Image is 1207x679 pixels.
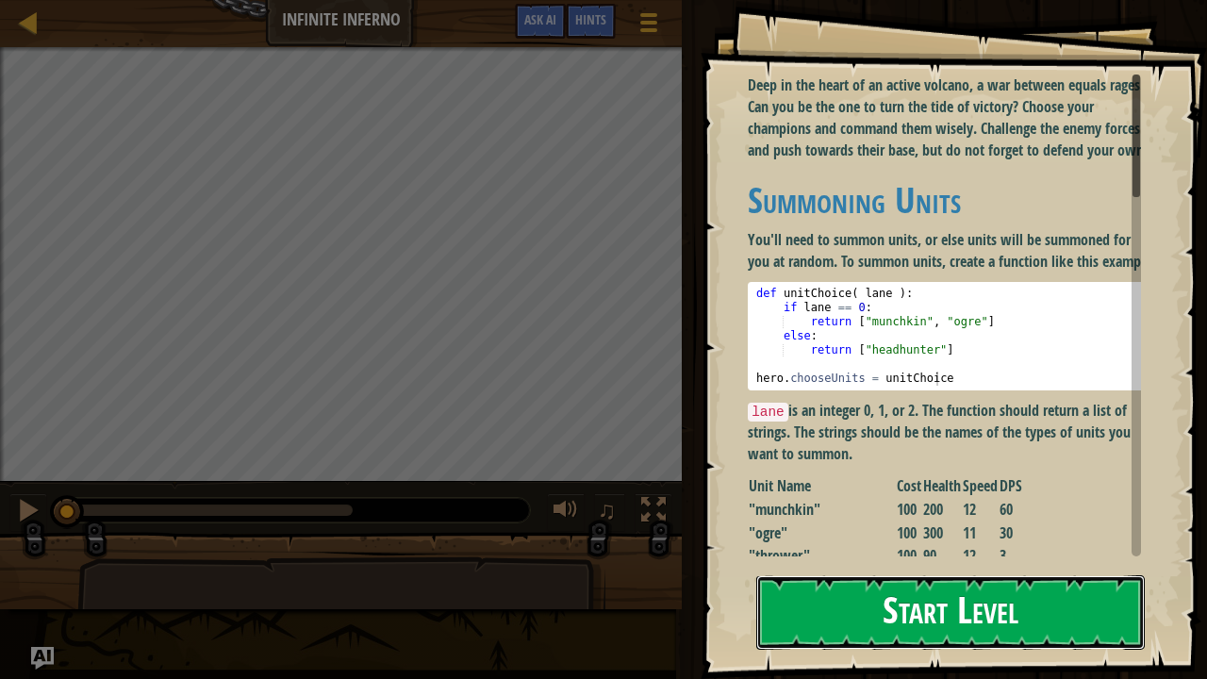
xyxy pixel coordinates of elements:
p: is an integer 0, 1, or 2. The function should return a list of strings. The strings should be the... [748,400,1155,465]
td: 100 [896,544,922,568]
th: Speed [962,474,999,498]
td: 12 [962,544,999,568]
p: Deep in the heart of an active volcano, a war between equals rages. Can you be the one to turn th... [748,75,1155,160]
button: Ask AI [31,647,54,670]
button: Show game menu [625,4,672,48]
td: 90 [922,544,962,568]
button: Toggle fullscreen [635,493,672,532]
td: 3 [999,544,1023,568]
th: DPS [999,474,1023,498]
td: 60 [999,498,1023,522]
td: "thrower" [748,544,896,568]
td: 30 [999,522,1023,545]
h1: Summoning Units [748,180,1155,220]
span: ♫ [598,496,617,524]
button: Ctrl + P: Pause [9,493,47,532]
button: Ask AI [515,4,566,39]
code: lane [748,403,788,422]
td: 100 [896,522,922,545]
p: You'll need to summon units, or else units will be summoned for you at random. To summon units, c... [748,229,1155,273]
td: 12 [962,498,999,522]
button: ♫ [594,493,626,532]
td: 200 [922,498,962,522]
span: Hints [575,10,606,28]
td: 11 [962,522,999,545]
span: Ask AI [524,10,556,28]
button: Start Level [756,575,1145,650]
th: Unit Name [748,474,896,498]
td: 300 [922,522,962,545]
button: Adjust volume [547,493,585,532]
th: Cost [896,474,922,498]
td: 100 [896,498,922,522]
td: "ogre" [748,522,896,545]
td: "munchkin" [748,498,896,522]
th: Health [922,474,962,498]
